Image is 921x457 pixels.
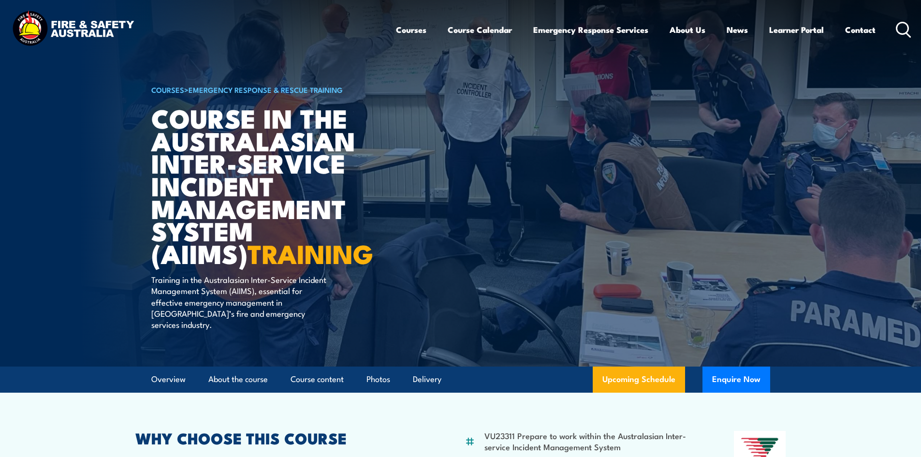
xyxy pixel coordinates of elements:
p: Training in the Australasian Inter-Service Incident Management System (AIIMS), essential for effe... [151,274,328,330]
h1: Course in the Australasian Inter-service Incident Management System (AIIMS) [151,106,390,265]
button: Enquire Now [702,367,770,393]
a: Emergency Response Services [533,17,648,43]
a: About Us [670,17,705,43]
a: Contact [845,17,876,43]
a: Course Calendar [448,17,512,43]
a: Courses [396,17,426,43]
li: VU23311 Prepare to work within the Australasian Inter-service Incident Management System [484,430,687,453]
a: COURSES [151,84,184,95]
h2: WHY CHOOSE THIS COURSE [135,431,418,444]
a: Learner Portal [769,17,824,43]
a: Upcoming Schedule [593,367,685,393]
a: News [727,17,748,43]
a: Course content [291,367,344,392]
a: Overview [151,367,186,392]
a: Emergency Response & Rescue Training [189,84,343,95]
a: About the course [208,367,268,392]
h6: > [151,84,390,95]
a: Photos [366,367,390,392]
a: Delivery [413,367,441,392]
strong: TRAINING [248,233,373,273]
